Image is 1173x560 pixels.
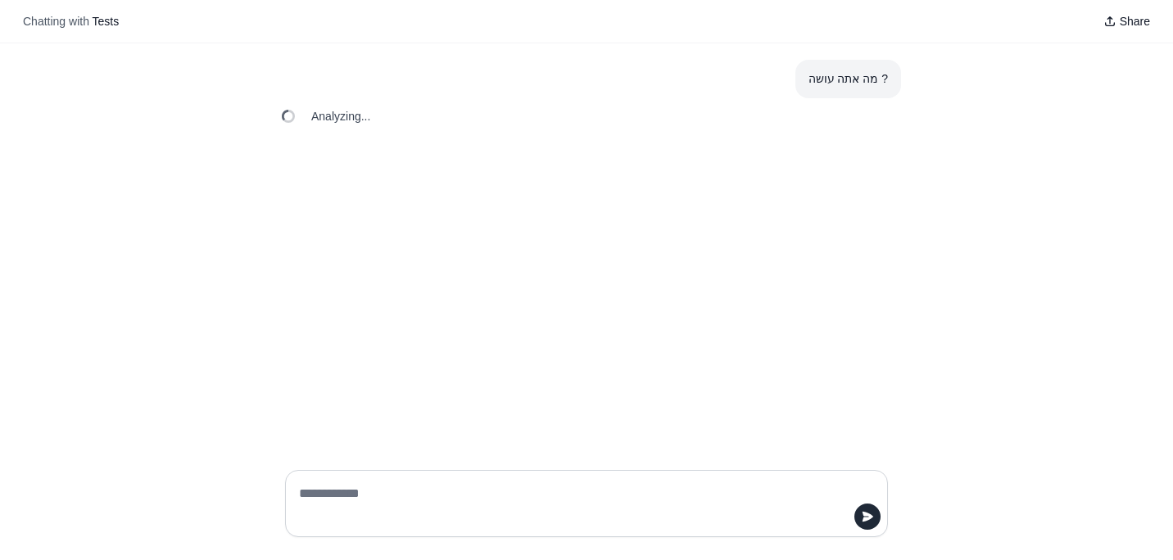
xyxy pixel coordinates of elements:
section: User message [795,60,901,98]
span: Chatting with [23,13,89,29]
button: Share [1097,10,1157,33]
span: Tests [93,15,120,28]
button: Chatting with Tests [16,10,125,33]
div: מה אתה עושה ? [808,70,888,88]
span: Analyzing... [311,108,370,124]
span: Share [1120,13,1150,29]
